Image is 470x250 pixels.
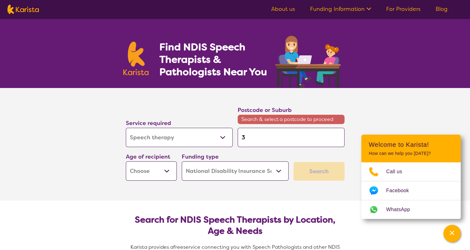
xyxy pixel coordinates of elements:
button: Channel Menu [443,225,461,242]
label: Age of recipient [126,153,170,160]
img: Karista logo [7,5,39,14]
span: Call us [386,167,410,176]
img: speech-therapy [270,34,347,88]
a: About us [271,5,295,13]
a: Web link opens in a new tab. [361,200,461,219]
label: Service required [126,119,171,127]
h2: Welcome to Karista! [369,141,453,148]
label: Funding type [182,153,219,160]
span: WhatsApp [386,205,418,214]
a: Blog [436,5,448,13]
h1: Find NDIS Speech Therapists & Pathologists Near You [159,41,274,78]
label: Postcode or Suburb [238,106,292,114]
h2: Search for NDIS Speech Therapists by Location, Age & Needs [131,214,340,237]
p: How can we help you [DATE]? [369,151,453,156]
ul: Choose channel [361,162,461,219]
div: Channel Menu [361,135,461,219]
span: Facebook [386,186,416,195]
a: Funding Information [310,5,371,13]
img: Karista logo [123,42,149,75]
input: Type [238,128,345,147]
a: For Providers [386,5,421,13]
span: Search & select a postcode to proceed [238,115,345,124]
